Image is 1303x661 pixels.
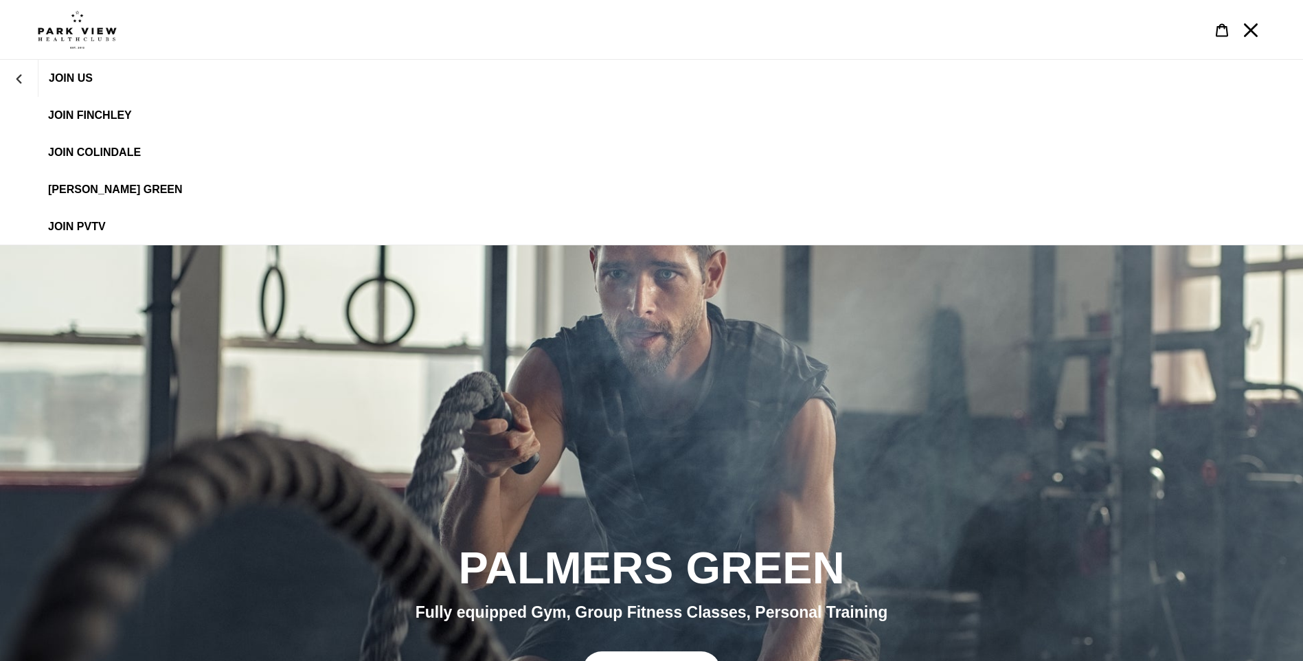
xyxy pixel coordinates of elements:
[48,109,132,122] span: JOIN FINCHLEY
[277,541,1026,595] h2: PALMERS GREEN
[416,603,888,621] span: Fully equipped Gym, Group Fitness Classes, Personal Training
[48,146,141,159] span: JOIN Colindale
[38,10,117,49] img: Park view health clubs is a gym near you.
[49,72,93,85] span: JOIN US
[48,183,183,196] span: [PERSON_NAME] Green
[48,221,106,233] span: JOIN PVTV
[1236,15,1265,45] button: Menu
